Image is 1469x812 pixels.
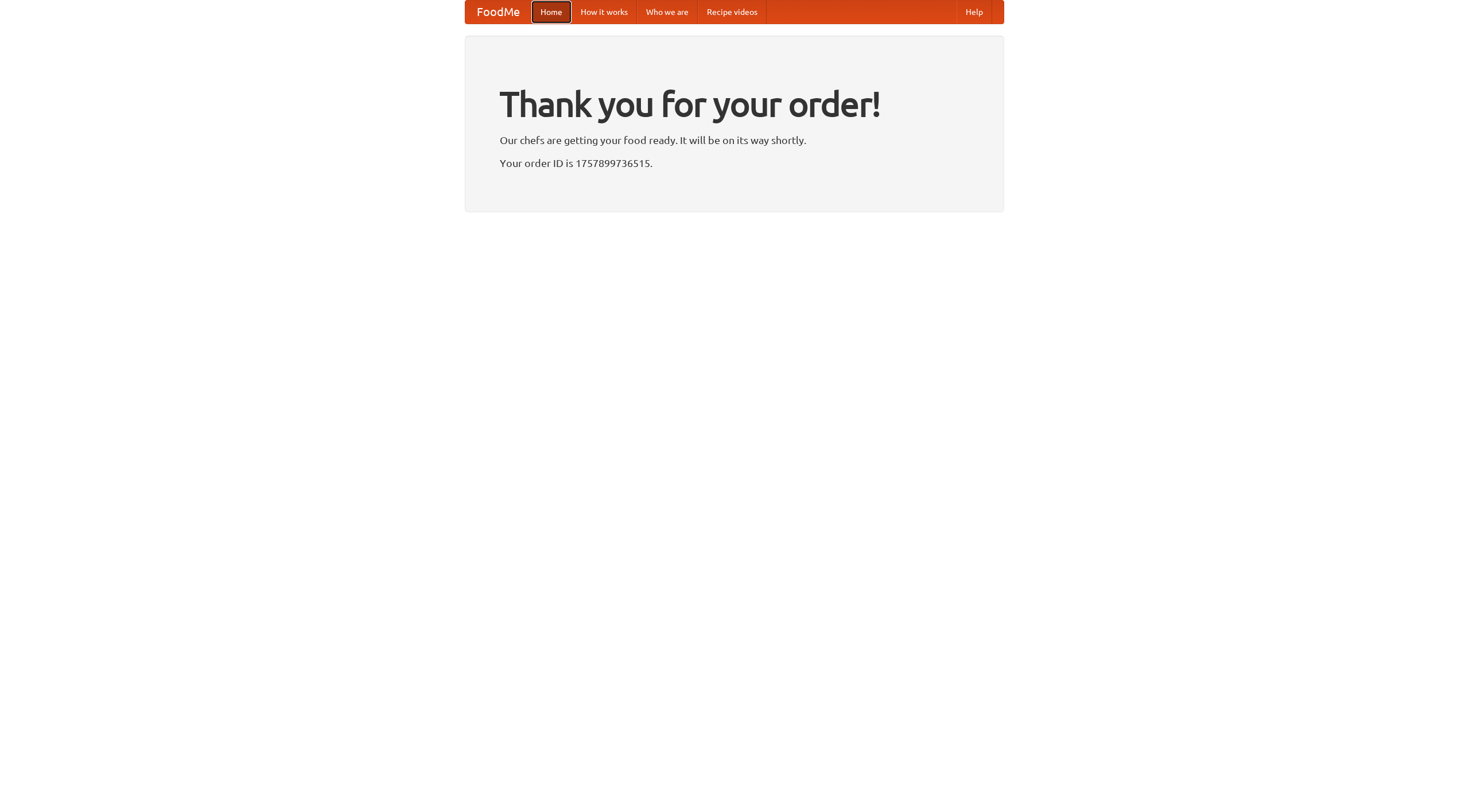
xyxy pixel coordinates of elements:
[698,1,767,24] a: Recipe videos
[500,154,969,172] p: Your order ID is 1757899736515.
[465,1,531,24] a: FoodMe
[500,76,969,131] h1: Thank you for your order!
[572,1,637,24] a: How it works
[500,131,969,149] p: Our chefs are getting your food ready. It will be on its way shortly.
[957,1,992,24] a: Help
[531,1,572,24] a: Home
[637,1,698,24] a: Who we are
